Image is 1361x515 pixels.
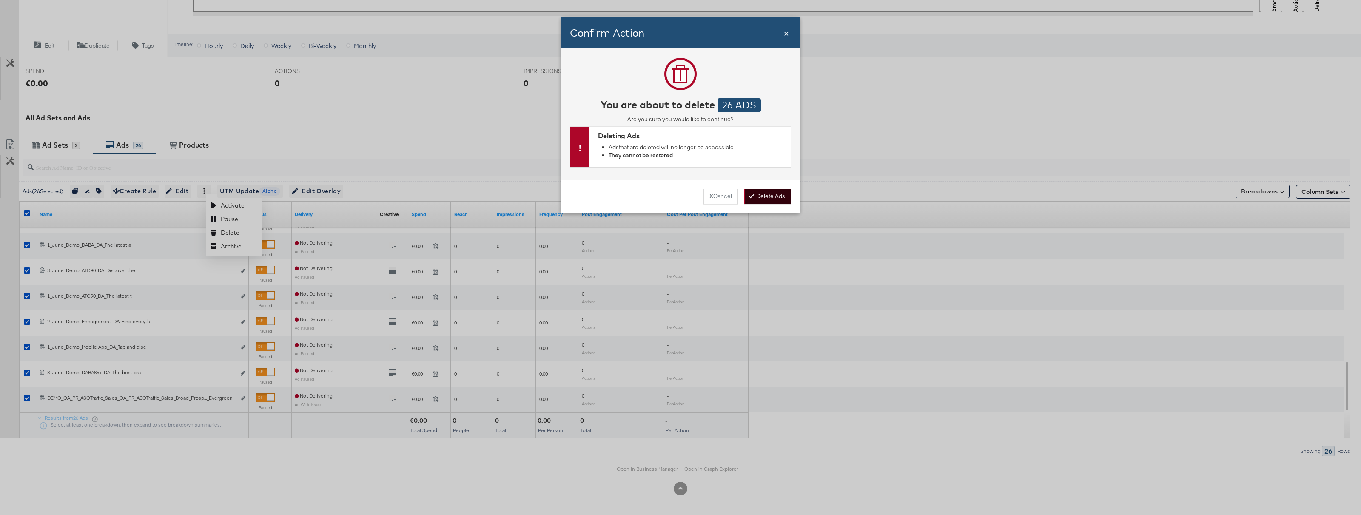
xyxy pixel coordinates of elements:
[601,97,761,112] div: You are about to
[784,27,789,39] div: Close
[682,98,718,111] strong: delete
[784,27,789,38] span: ×
[598,131,786,141] div: Deleting Ads
[744,189,791,204] button: Delete Ads
[609,151,673,159] strong: They cannot be restored
[709,192,713,200] strong: X
[570,26,644,39] span: Confirm Action
[718,98,761,112] div: 26 Ads
[703,189,738,204] button: Cancel
[627,115,734,123] div: Are you sure you would like to continue?
[609,144,786,152] li: Ads that are deleted will no longer be accessible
